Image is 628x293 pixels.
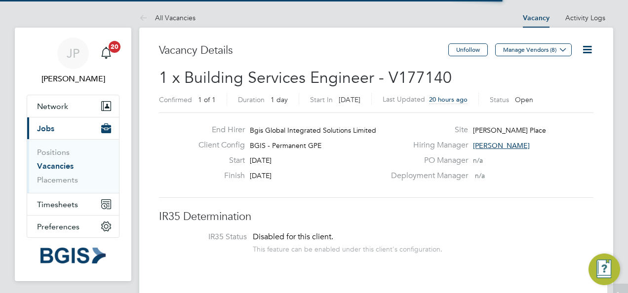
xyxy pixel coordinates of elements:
span: Jasmin Padmore [27,73,119,85]
a: Vacancies [37,161,74,171]
img: bgis-logo-retina.png [40,248,106,263]
label: Status [490,95,509,104]
a: Activity Logs [565,13,605,22]
a: Vacancy [523,14,549,22]
a: Positions [37,147,70,157]
label: Site [385,125,468,135]
span: [PERSON_NAME] [473,141,530,150]
span: Disabled for this client. [253,232,333,242]
label: PO Manager [385,155,468,166]
label: Finish [191,171,245,181]
a: JP[PERSON_NAME] [27,37,119,85]
h3: IR35 Determination [159,210,593,224]
span: 20 [109,41,120,53]
span: Timesheets [37,200,78,209]
button: Engage Resource Center [589,254,620,285]
span: Open [515,95,533,104]
button: Network [27,95,119,117]
label: Confirmed [159,95,192,104]
label: End Hirer [191,125,245,135]
label: Hiring Manager [385,140,468,150]
a: All Vacancies [139,13,196,22]
span: Jobs [37,124,54,133]
span: BGIS - Permanent GPE [250,141,321,150]
button: Timesheets [27,193,119,215]
span: 1 of 1 [198,95,216,104]
label: Deployment Manager [385,171,468,181]
button: Manage Vendors (8) [495,43,572,56]
span: [DATE] [250,171,272,180]
span: Network [37,102,68,111]
span: 20 hours ago [429,95,468,104]
span: 1 day [271,95,288,104]
label: Duration [238,95,265,104]
button: Jobs [27,117,119,139]
span: Bgis Global Integrated Solutions Limited [250,126,376,135]
nav: Main navigation [15,28,131,281]
span: [DATE] [339,95,360,104]
h3: Vacancy Details [159,43,448,58]
a: 20 [96,37,116,69]
a: Go to home page [27,248,119,263]
label: Client Config [191,140,245,150]
span: n/a [475,171,485,180]
span: [DATE] [250,156,272,165]
div: This feature can be enabled under this client's configuration. [253,242,442,254]
label: IR35 Status [169,232,247,242]
button: Preferences [27,216,119,237]
a: Placements [37,175,78,184]
label: Last Updated [383,95,425,104]
span: [PERSON_NAME] Place [473,126,546,135]
label: Start In [310,95,333,104]
span: 1 x Building Services Engineer - V177140 [159,68,452,87]
label: Start [191,155,245,166]
div: Jobs [27,139,119,193]
span: Preferences [37,222,79,231]
span: JP [67,47,79,60]
span: n/a [473,156,483,165]
button: Unfollow [448,43,488,56]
